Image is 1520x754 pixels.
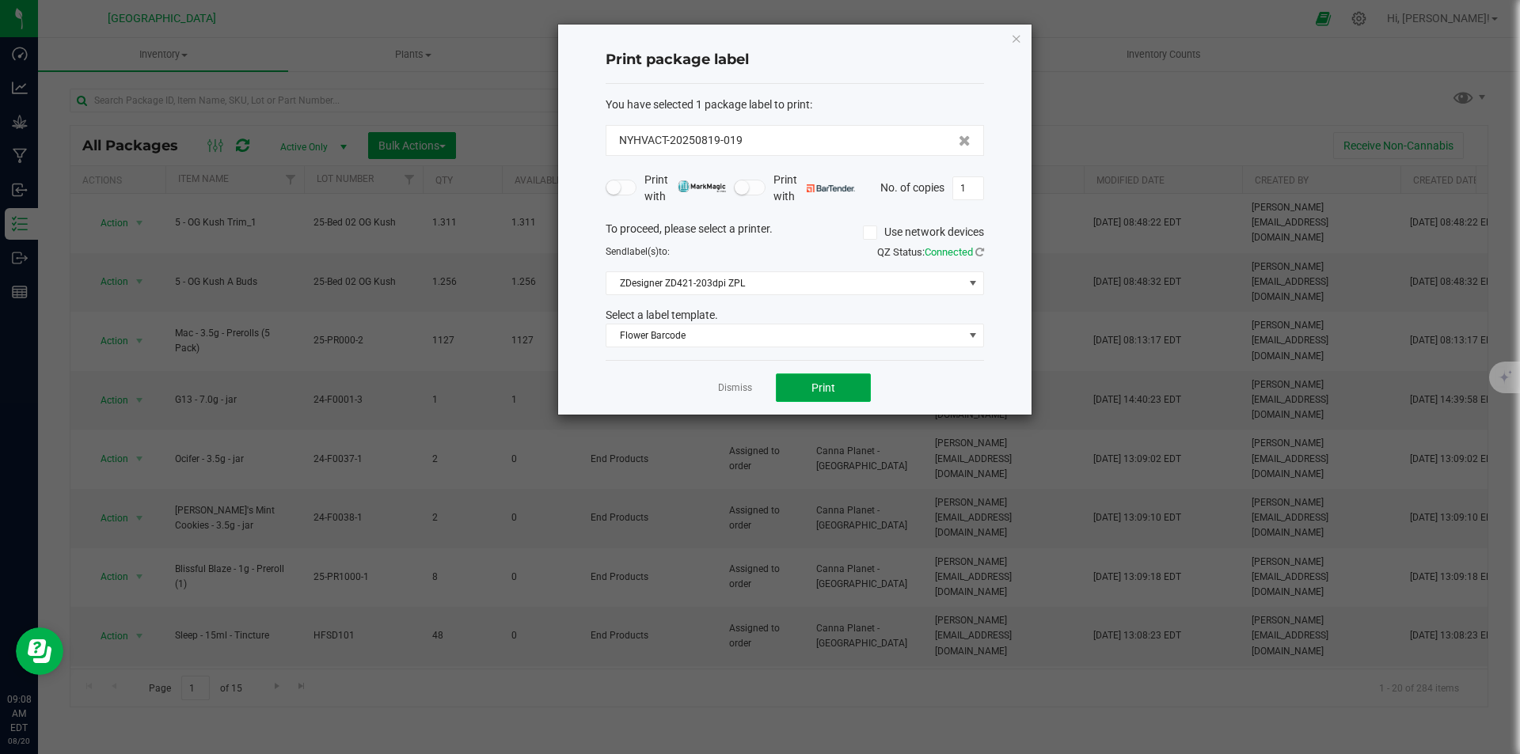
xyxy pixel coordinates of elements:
[606,272,963,294] span: ZDesigner ZD421-203dpi ZPL
[925,246,973,258] span: Connected
[811,381,835,394] span: Print
[606,98,810,111] span: You have selected 1 package label to print
[718,381,752,395] a: Dismiss
[773,172,855,205] span: Print with
[880,180,944,193] span: No. of copies
[606,97,984,113] div: :
[16,627,63,675] iframe: Resource center
[594,307,996,324] div: Select a label template.
[594,221,996,244] div: To proceed, please select a printer.
[619,132,743,149] span: NYHVACT-20250819-019
[644,172,726,205] span: Print with
[807,184,855,192] img: bartender.png
[863,224,984,241] label: Use network devices
[776,373,871,402] button: Print
[678,180,726,192] img: mark_magic_cybra.png
[877,246,984,258] span: QZ Status:
[606,324,963,347] span: Flower Barcode
[606,50,984,70] h4: Print package label
[627,246,659,257] span: label(s)
[606,246,670,257] span: Send to:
